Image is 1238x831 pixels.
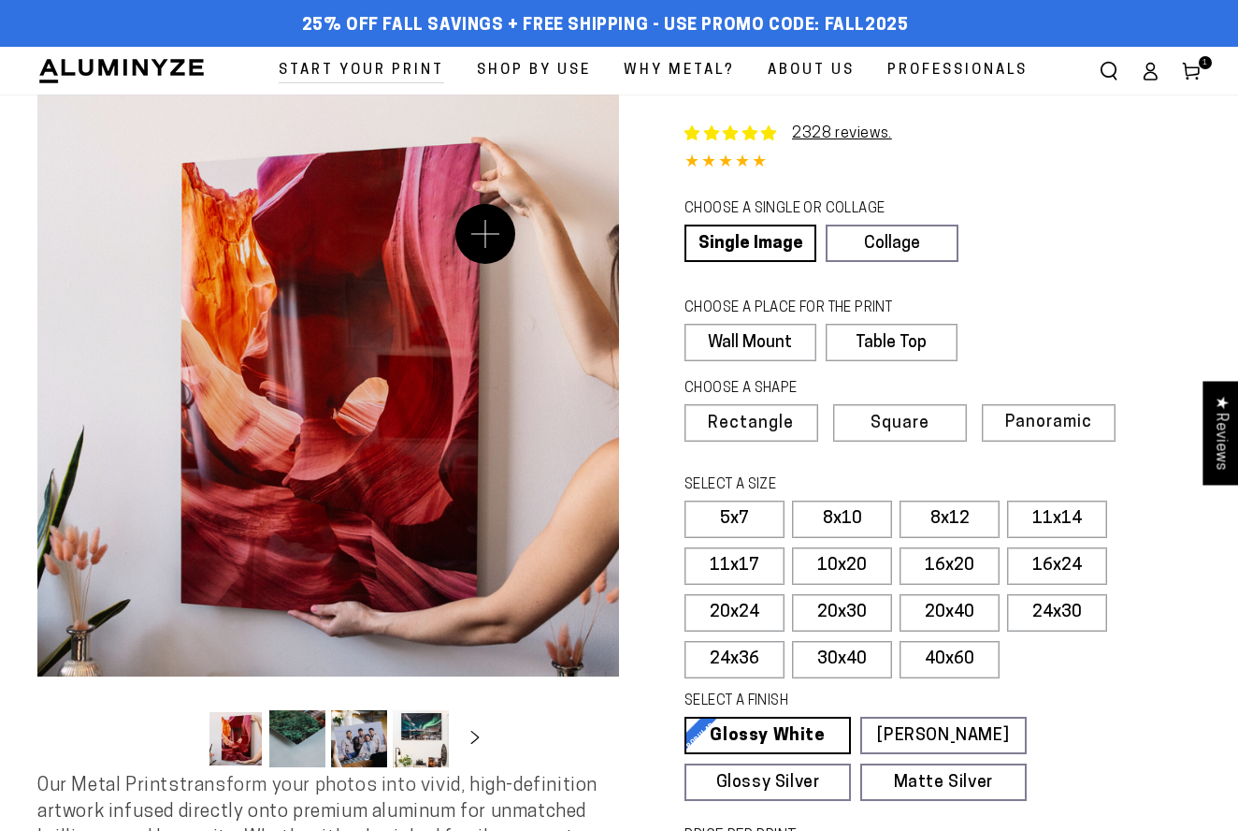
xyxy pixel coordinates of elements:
span: Square [871,415,929,432]
legend: SELECT A SIZE [684,475,986,496]
span: Rectangle [708,415,794,432]
label: 10x20 [792,547,892,585]
div: Click to open Judge.me floating reviews tab [1202,381,1238,485]
label: 30x40 [792,641,892,678]
label: 20x24 [684,594,785,632]
label: 20x30 [792,594,892,632]
label: 16x24 [1007,547,1107,585]
label: 8x10 [792,501,892,538]
a: 2328 reviews. [792,126,892,141]
label: 40x60 [900,641,1000,678]
div: 4.85 out of 5.0 stars [684,150,1201,177]
button: Load image 1 in gallery view [208,710,264,767]
button: Load image 2 in gallery view [269,710,325,767]
img: Aluminyze [37,57,206,85]
label: 11x14 [1007,501,1107,538]
label: 20x40 [900,594,1000,632]
span: Panoramic [1005,414,1092,431]
span: Professionals [887,58,1028,83]
a: Glossy White [684,717,851,754]
a: Start Your Print [265,47,458,95]
span: Shop By Use [477,58,591,83]
label: 11x17 [684,547,785,585]
a: Glossy Silver [684,764,851,801]
legend: CHOOSE A SINGLE OR COLLAGE [684,199,941,220]
button: Load image 4 in gallery view [393,710,449,767]
a: Single Image [684,225,816,262]
legend: CHOOSE A SHAPE [684,379,943,400]
a: [PERSON_NAME] [860,717,1027,754]
span: 1 [1202,56,1208,69]
label: Wall Mount [684,324,816,361]
button: Load image 3 in gallery view [331,710,387,767]
legend: CHOOSE A PLACE FOR THE PRINT [684,299,940,319]
a: About Us [754,47,869,95]
label: Table Top [826,324,957,361]
span: 25% off FALL Savings + Free Shipping - Use Promo Code: FALL2025 [302,16,909,36]
a: 2328 reviews. [684,123,892,145]
label: 5x7 [684,501,785,538]
label: 16x20 [900,547,1000,585]
button: Slide right [454,719,496,760]
label: 8x12 [900,501,1000,538]
span: About Us [768,58,855,83]
label: 24x36 [684,641,785,678]
a: Professionals [873,47,1042,95]
a: Collage [826,225,957,262]
span: Why Metal? [624,58,735,83]
button: Slide left [161,719,202,760]
a: Matte Silver [860,764,1027,801]
summary: Search our site [1088,51,1130,92]
a: Why Metal? [610,47,749,95]
label: 24x30 [1007,594,1107,632]
legend: SELECT A FINISH [684,692,986,712]
span: Start Your Print [279,58,444,83]
media-gallery: Gallery Viewer [37,95,619,773]
a: Shop By Use [463,47,605,95]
